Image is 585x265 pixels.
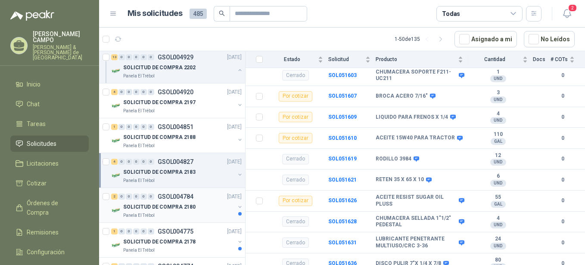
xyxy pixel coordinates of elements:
div: 0 [133,194,140,200]
div: 1 [111,124,118,130]
div: Cerrado [282,175,309,185]
p: GSOL004827 [158,159,193,165]
p: SOLICITUD DE COMPRA 2178 [123,238,196,246]
p: GSOL004784 [158,194,193,200]
div: 1 - 50 de 135 [395,32,448,46]
b: 110 [468,131,528,138]
b: 0 [551,197,575,205]
div: 0 [126,89,132,95]
div: 0 [140,54,147,60]
a: SOL051619 [328,156,357,162]
a: SOL051631 [328,240,357,246]
th: # COTs [551,51,585,68]
b: ACEITE RESIST SUGAR OIL PLUSS [376,194,457,207]
div: 4 [111,159,118,165]
a: SOL051609 [328,114,357,120]
div: 2 [111,194,118,200]
div: 0 [126,124,132,130]
b: 3 [468,89,528,96]
th: Producto [376,51,468,68]
span: # COTs [551,56,568,62]
div: Cerrado [282,237,309,248]
span: Producto [376,56,456,62]
div: 0 [118,194,125,200]
b: 24 [468,236,528,243]
span: Chat [27,99,40,109]
a: 1 0 0 0 0 0 GSOL004775[DATE] Company LogoSOLICITUD DE COMPRA 2178Panela El Trébol [111,226,243,254]
span: Remisiones [27,228,59,237]
div: 0 [126,194,132,200]
a: 4 0 0 0 0 0 GSOL004827[DATE] Company LogoSOLICITUD DE COMPRA 2183Panela El Trébol [111,157,243,184]
b: 0 [551,92,575,100]
th: Cantidad [468,51,533,68]
div: UND [490,159,506,166]
img: Company Logo [111,136,121,146]
span: 485 [190,9,207,19]
span: Configuración [27,247,65,257]
b: SOL051621 [328,177,357,183]
div: 0 [126,159,132,165]
div: Cerrado [282,70,309,80]
div: UND [490,180,506,187]
div: 0 [148,124,154,130]
div: 0 [118,54,125,60]
p: [DATE] [227,228,242,236]
div: UND [490,222,506,228]
p: [DATE] [227,158,242,166]
div: 0 [148,89,154,95]
b: 0 [551,218,575,226]
div: 0 [140,89,147,95]
div: UND [490,75,506,82]
a: SOL051603 [328,72,357,78]
div: Todas [442,9,460,18]
b: 6 [468,173,528,180]
b: SOL051607 [328,93,357,99]
a: SOL051610 [328,135,357,141]
b: LIQUIDO PARA FRENOS X 1/4 [376,114,448,121]
button: 2 [559,6,575,22]
div: 0 [140,124,147,130]
a: Cotizar [10,175,89,191]
th: Solicitud [328,51,376,68]
b: CHUMACERA SOPORTE F211-UC211 [376,69,457,82]
img: Company Logo [111,240,121,250]
div: GAL [491,138,506,145]
p: GSOL004775 [158,228,193,234]
b: 4 [468,215,528,222]
th: Estado [268,51,328,68]
a: Configuración [10,244,89,260]
a: SOL051626 [328,197,357,203]
a: 13 0 0 0 0 0 GSOL004929[DATE] Company LogoSOLICITUD DE COMPRA 2202Panela El Trébol [111,52,243,80]
div: 4 [111,89,118,95]
span: 2 [568,4,577,12]
img: Company Logo [111,66,121,76]
b: 4 [468,111,528,117]
a: 1 0 0 0 0 0 GSOL004851[DATE] Company LogoSOLICITUD DE COMPRA 2188Panela El Trébol [111,122,243,149]
span: Solicitudes [27,139,56,148]
a: Inicio [10,76,89,92]
div: Por cotizar [279,112,312,122]
img: Company Logo [111,101,121,111]
span: Inicio [27,80,40,89]
div: 1 [111,228,118,234]
a: Tareas [10,116,89,132]
div: 0 [133,54,140,60]
b: ACEITE 15W40 PARA TRACTOR [376,135,455,142]
div: Por cotizar [279,91,312,102]
span: Solicitud [328,56,364,62]
div: 13 [111,54,118,60]
p: SOLICITUD DE COMPRA 2202 [123,64,196,72]
b: 0 [551,239,575,247]
div: 0 [140,194,147,200]
button: Asignado a mi [454,31,517,47]
div: 0 [148,228,154,234]
p: [PERSON_NAME] & [PERSON_NAME] de [GEOGRAPHIC_DATA] [33,45,89,60]
b: 55 [468,194,528,201]
div: 0 [118,124,125,130]
b: 1 [468,69,528,76]
div: GAL [491,201,506,208]
span: Cantidad [468,56,521,62]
